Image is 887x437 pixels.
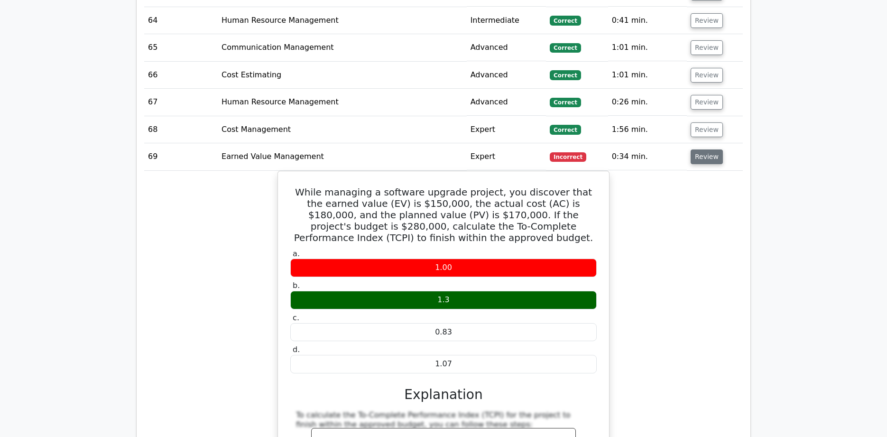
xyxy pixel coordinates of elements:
[467,143,546,170] td: Expert
[144,143,218,170] td: 69
[218,143,467,170] td: Earned Value Management
[467,89,546,116] td: Advanced
[218,89,467,116] td: Human Resource Management
[691,13,723,28] button: Review
[296,387,591,403] h3: Explanation
[691,95,723,110] button: Review
[691,68,723,83] button: Review
[550,16,581,25] span: Correct
[467,34,546,61] td: Advanced
[290,355,597,373] div: 1.07
[218,62,467,89] td: Cost Estimating
[608,34,687,61] td: 1:01 min.
[691,122,723,137] button: Review
[608,143,687,170] td: 0:34 min.
[218,34,467,61] td: Communication Management
[144,7,218,34] td: 64
[218,116,467,143] td: Cost Management
[550,43,581,53] span: Correct
[550,70,581,80] span: Correct
[144,62,218,89] td: 66
[550,125,581,134] span: Correct
[608,116,687,143] td: 1:56 min.
[550,98,581,107] span: Correct
[144,89,218,116] td: 67
[608,89,687,116] td: 0:26 min.
[467,7,546,34] td: Intermediate
[467,62,546,89] td: Advanced
[293,313,299,322] span: c.
[608,62,687,89] td: 1:01 min.
[691,40,723,55] button: Review
[691,149,723,164] button: Review
[550,152,586,162] span: Incorrect
[290,259,597,277] div: 1.00
[218,7,467,34] td: Human Resource Management
[144,116,218,143] td: 68
[608,7,687,34] td: 0:41 min.
[289,186,598,243] h5: While managing a software upgrade project, you discover that the earned value (EV) is $150,000, t...
[144,34,218,61] td: 65
[293,345,300,354] span: d.
[293,249,300,258] span: a.
[293,281,300,290] span: b.
[290,291,597,309] div: 1.3
[290,323,597,342] div: 0.83
[467,116,546,143] td: Expert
